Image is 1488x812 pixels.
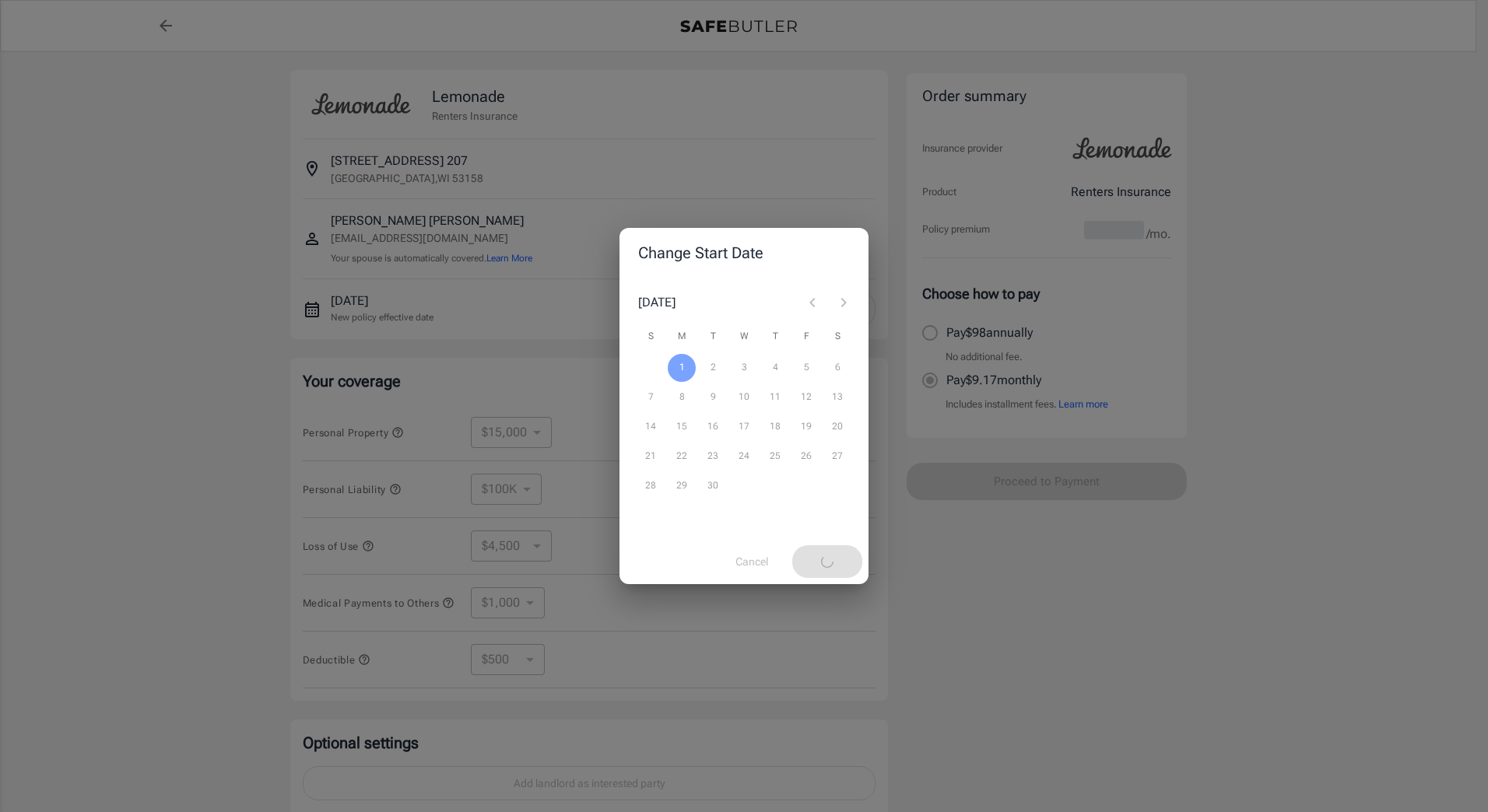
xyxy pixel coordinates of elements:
div: [DATE] [638,293,676,312]
span: Monday [668,321,696,352]
span: Saturday [823,321,851,352]
span: Tuesday [699,321,727,352]
h2: Change Start Date [619,228,869,278]
span: Sunday [637,321,665,352]
span: Friday [792,321,820,352]
span: Wednesday [730,321,758,352]
span: Thursday [761,321,789,352]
